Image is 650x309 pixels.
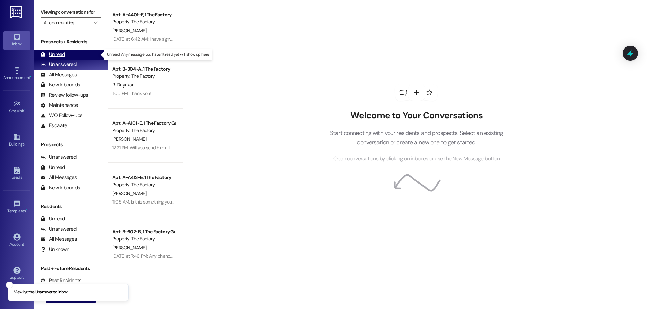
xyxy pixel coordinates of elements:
[44,17,90,28] input: All communities
[41,61,77,68] div: Unanswered
[41,246,69,253] div: Unknown
[112,73,175,80] div: Property: The Factory
[41,81,80,89] div: New Inbounds
[112,36,274,42] div: [DATE] at 6:42 AM: I have signed the free rent document and that charge is not off.
[34,265,108,272] div: Past + Future Residents
[3,131,30,150] a: Buildings
[41,112,82,119] div: WO Follow-ups
[41,154,77,161] div: Unanswered
[112,174,175,181] div: Apt. A~A412~E, 1 The Factory
[41,184,80,191] div: New Inbounds
[112,136,146,142] span: [PERSON_NAME]
[112,235,175,243] div: Property: The Factory
[10,6,24,18] img: ResiDesk Logo
[41,102,78,109] div: Maintenance
[112,11,175,18] div: Apt. A~A401~F, 1 The Factory
[3,31,30,50] a: Inbox
[112,90,151,96] div: 1:05 PM: Thank you!
[3,265,30,283] a: Support
[34,38,108,45] div: Prospects + Residents
[112,27,146,34] span: [PERSON_NAME]
[6,282,13,288] button: Close toast
[94,20,97,25] i: 
[112,228,175,235] div: Apt. B~602~B, 1 The Factory Guarantors
[41,226,77,233] div: Unanswered
[112,199,299,205] div: 11:05 AM: Is this something you guys can fix without charging [DEMOGRAPHIC_DATA] residents?
[30,74,31,79] span: •
[112,190,146,196] span: [PERSON_NAME]
[333,155,500,163] span: Open conversations by clicking on inboxes or use the New Message button
[41,122,67,129] div: Escalate
[320,110,513,121] h2: Welcome to Your Conversations
[107,52,209,57] p: Unread: Any message you haven't read yet will show up here
[3,231,30,250] a: Account
[41,7,101,17] label: Viewing conversations for
[41,51,65,58] div: Unread
[41,236,77,243] div: All Messages
[14,289,68,295] p: Viewing the Unanswered inbox
[112,82,133,88] span: R. Dayakar
[3,98,30,116] a: Site Visit •
[112,144,212,151] div: 12:21 PM: Will you send him a link for the new lease?
[41,71,77,78] div: All Messages
[3,198,30,216] a: Templates •
[41,164,65,171] div: Unread
[41,92,88,99] div: Review follow-ups
[112,120,175,127] div: Apt. A~A101~E, 1 The Factory Guarantors
[24,108,25,112] span: •
[26,208,27,212] span: •
[112,245,146,251] span: [PERSON_NAME]
[41,174,77,181] div: All Messages
[112,65,175,73] div: Apt. B~304~A, 1 The Factory
[112,127,175,134] div: Property: The Factory
[3,165,30,183] a: Leads
[112,253,292,259] div: [DATE] at 7:46 PM: Any chance these reminder text messages can get sent at NOT 12:15am?
[41,277,82,284] div: Past Residents
[41,215,65,223] div: Unread
[34,141,108,148] div: Prospects
[112,181,175,188] div: Property: The Factory
[34,203,108,210] div: Residents
[320,128,513,148] p: Start connecting with your residents and prospects. Select an existing conversation or create a n...
[112,18,175,25] div: Property: The Factory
